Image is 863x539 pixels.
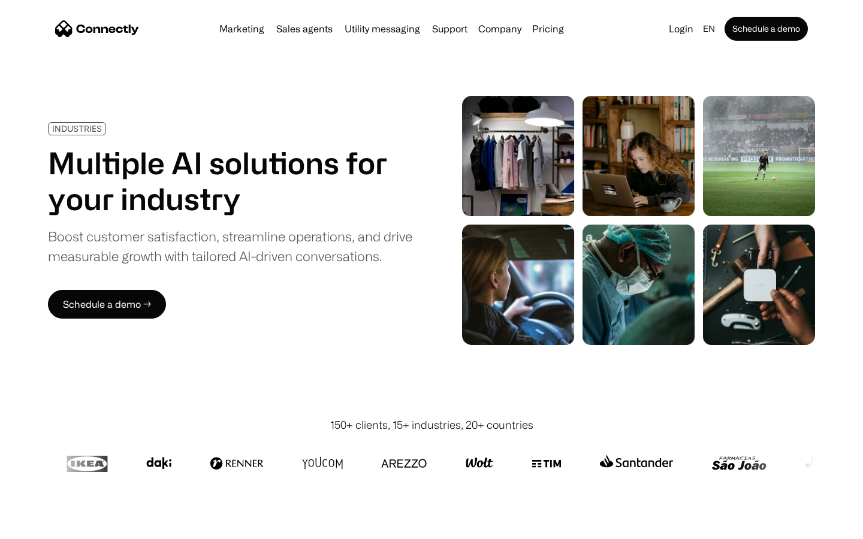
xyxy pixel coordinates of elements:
ul: Language list [24,518,72,535]
div: Boost customer satisfaction, streamline operations, and drive measurable growth with tailored AI-... [48,226,412,266]
a: Support [427,24,472,34]
div: Company [475,20,525,37]
h1: Multiple AI solutions for your industry [48,145,412,217]
div: en [698,20,722,37]
a: Marketing [215,24,269,34]
a: Schedule a demo → [48,290,166,319]
div: en [703,20,715,37]
a: Utility messaging [340,24,425,34]
div: INDUSTRIES [52,124,102,133]
div: Company [478,20,521,37]
a: Sales agents [271,24,337,34]
a: Login [664,20,698,37]
a: Pricing [527,24,569,34]
a: Schedule a demo [725,17,808,41]
aside: Language selected: English [12,517,72,535]
div: 150+ clients, 15+ industries, 20+ countries [330,417,533,433]
a: home [55,20,139,38]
